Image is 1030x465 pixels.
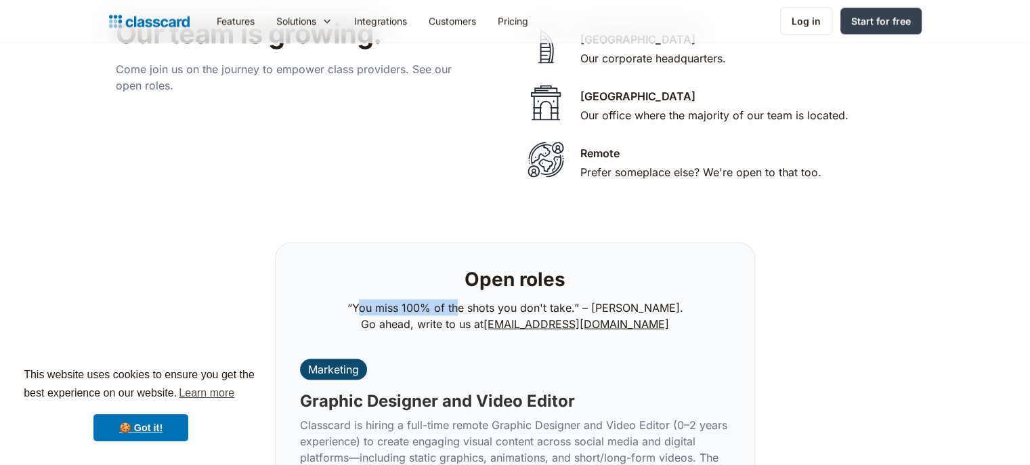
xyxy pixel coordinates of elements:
[116,61,468,94] p: Come join us on the journey to empower class providers. See our open roles.
[265,6,343,37] div: Solutions
[484,317,669,331] a: [EMAIL_ADDRESS][DOMAIN_NAME]
[308,363,359,376] div: Marketing
[840,8,922,35] a: Start for free
[851,14,911,28] div: Start for free
[93,414,188,441] a: dismiss cookie message
[465,268,565,291] h2: Open roles
[276,14,316,28] div: Solutions
[24,367,258,403] span: This website uses cookies to ensure you get the best experience on our website.
[343,6,418,37] a: Integrations
[206,6,265,37] a: Features
[580,107,849,123] div: Our office where the majority of our team is located.
[11,354,271,454] div: cookieconsent
[177,383,236,403] a: learn more about cookies
[487,6,539,37] a: Pricing
[580,88,695,104] div: [GEOGRAPHIC_DATA]
[780,7,832,35] a: Log in
[580,145,620,161] div: Remote
[418,6,487,37] a: Customers
[792,14,821,28] div: Log in
[300,391,575,411] h3: Graphic Designer and Video Editor
[347,300,683,332] p: “You miss 100% of the shots you don't take.” – [PERSON_NAME]. Go ahead, write to us at
[580,50,726,66] div: Our corporate headquarters.
[109,12,190,31] a: home
[580,164,821,180] div: Prefer someplace else? We're open to that too.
